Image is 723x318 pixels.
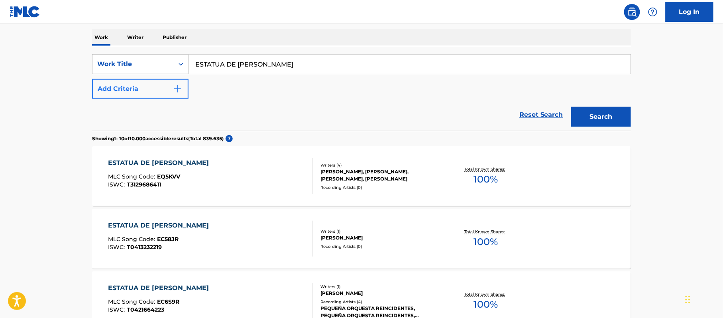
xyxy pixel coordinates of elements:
[683,280,723,318] iframe: Chat Widget
[108,283,213,293] div: ESTATUA DE [PERSON_NAME]
[320,168,441,183] div: [PERSON_NAME], [PERSON_NAME], [PERSON_NAME], [PERSON_NAME]
[97,59,169,69] div: Work Title
[464,166,507,172] p: Total Known Shares:
[683,280,723,318] div: Widget de chat
[627,7,637,17] img: search
[127,306,165,313] span: T0421664223
[173,84,182,94] img: 9d2ae6d4665cec9f34b9.svg
[320,299,441,305] div: Recording Artists ( 4 )
[473,297,498,312] span: 100 %
[108,306,127,313] span: ISWC :
[624,4,640,20] a: Public Search
[127,243,162,251] span: T0413232219
[320,234,441,241] div: [PERSON_NAME]
[92,54,631,131] form: Search Form
[645,4,661,20] div: Help
[108,221,213,230] div: ESTATUA DE [PERSON_NAME]
[157,173,181,180] span: EQ5KVV
[127,181,161,188] span: T3129686411
[320,290,441,297] div: [PERSON_NAME]
[157,236,179,243] span: EC58JR
[226,135,233,142] span: ?
[320,228,441,234] div: Writers ( 1 )
[320,284,441,290] div: Writers ( 1 )
[108,181,127,188] span: ISWC :
[92,146,631,206] a: ESTATUA DE [PERSON_NAME]MLC Song Code:EQ5KVVISWC:T3129686411Writers (4)[PERSON_NAME], [PERSON_NAM...
[157,298,180,305] span: EC6S9R
[92,209,631,269] a: ESTATUA DE [PERSON_NAME]MLC Song Code:EC58JRISWC:T0413232219Writers (1)[PERSON_NAME]Recording Art...
[160,29,189,46] p: Publisher
[464,229,507,235] p: Total Known Shares:
[515,106,567,124] a: Reset Search
[108,236,157,243] span: MLC Song Code :
[320,243,441,249] div: Recording Artists ( 0 )
[648,7,658,17] img: help
[473,172,498,186] span: 100 %
[92,135,224,142] p: Showing 1 - 10 of 10.000 accessible results (Total 839.635 )
[464,291,507,297] p: Total Known Shares:
[320,185,441,190] div: Recording Artists ( 0 )
[571,107,631,127] button: Search
[108,243,127,251] span: ISWC :
[666,2,713,22] a: Log In
[108,298,157,305] span: MLC Song Code :
[10,6,40,18] img: MLC Logo
[320,162,441,168] div: Writers ( 4 )
[108,173,157,180] span: MLC Song Code :
[92,29,110,46] p: Work
[686,288,690,312] div: Arrastar
[92,79,189,99] button: Add Criteria
[473,235,498,249] span: 100 %
[108,158,213,168] div: ESTATUA DE [PERSON_NAME]
[125,29,146,46] p: Writer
